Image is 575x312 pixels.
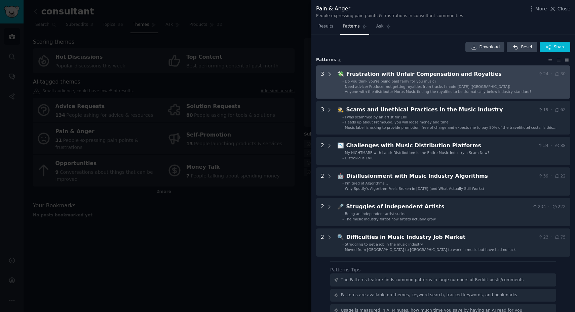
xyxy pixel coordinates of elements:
[465,42,505,53] a: Download
[551,71,552,77] span: ·
[337,142,344,149] span: 📉
[346,106,535,114] div: Scams and Unethical Practices in the Music Industry
[552,204,566,210] span: 222
[345,79,436,83] span: Do you think you're being paid fairly for you music?
[374,21,393,35] a: Ask
[540,42,570,53] button: Share
[507,42,537,53] button: Reset
[345,242,423,246] span: Struggling to get a job in the music industry
[337,106,344,113] span: 🕵️‍♂️
[551,107,552,113] span: ·
[345,125,557,134] span: Music label is asking to provide promotion, free of charge and expects me to pay 50% of the trave...
[554,173,566,179] span: 22
[554,71,566,77] span: 30
[537,173,548,179] span: 39
[346,233,535,242] div: Difficulties in Music Industry Job Market
[337,71,344,77] span: 💸
[548,204,549,210] span: ·
[345,248,516,252] span: Moved from [GEOGRAPHIC_DATA] to [GEOGRAPHIC_DATA] to work in music but have had no luck
[346,172,535,180] div: Disillusionment with Music Industry Algorithms
[345,85,510,89] span: Need advice: Producer not getting royalties from tracks I made [DATE] ([GEOGRAPHIC_DATA])
[342,84,344,89] div: -
[537,143,548,149] span: 34
[316,57,336,63] span: Pattern s
[330,267,360,272] label: Patterns Tips
[521,44,532,50] span: Reset
[345,151,490,155] span: My NIGHTMARE with Landr Distribution: Is the Entire Music Industry a Scam Now?
[342,217,344,221] div: -
[345,181,388,185] span: I’m tired of Algorithms…
[532,204,546,210] span: 234
[480,44,500,50] span: Download
[554,143,566,149] span: 88
[342,125,344,130] div: -
[342,156,344,160] div: -
[316,5,463,13] div: Pain & Anger
[342,150,344,155] div: -
[321,142,324,160] div: 2
[342,89,344,94] div: -
[342,186,344,191] div: -
[528,5,547,12] button: More
[345,187,484,191] span: Why Spotify's Algorithm Feels Broken in [DATE] (and What Actually Still Works)
[345,120,449,124] span: Heads up about PromoGod, you will loose money and time
[537,107,548,113] span: 19
[551,235,552,241] span: ·
[316,13,463,19] div: People expressing pain points & frustrations in consultant communities
[321,203,324,221] div: 2
[554,235,566,241] span: 75
[558,5,570,12] span: Close
[345,115,407,119] span: I was scammed by an artist for 10k
[338,59,341,63] span: 6
[345,217,437,221] span: The music industry forgot how artists actually grow.
[537,71,548,77] span: 24
[340,21,369,35] a: Patterns
[345,212,406,216] span: Being an independent artist sucks
[316,21,336,35] a: Results
[551,173,552,179] span: ·
[346,203,530,211] div: Struggles of Independent Artists
[554,107,566,113] span: 62
[345,90,532,94] span: Anyone with the distributor Horus Music finding the royalties to be dramatically below industry s...
[321,172,324,191] div: 2
[551,143,552,149] span: ·
[337,234,344,240] span: 🔍
[342,79,344,84] div: -
[345,156,374,160] span: Distrokid is EVIL
[342,211,344,216] div: -
[342,247,344,252] div: -
[346,142,535,150] div: Challenges with Music Distribution Platforms
[342,242,344,247] div: -
[343,23,359,30] span: Patterns
[337,173,344,179] span: 🤖
[341,292,517,298] div: Patterns are available on themes, keyword search, tracked keywords, and bookmarks
[321,233,324,252] div: 2
[341,277,524,283] div: The Patterns feature finds common patterns in large numbers of Reddit posts/comments
[342,120,344,124] div: -
[535,5,547,12] span: More
[346,70,535,79] div: Frustration with Unfair Compensation and Royalties
[337,203,344,210] span: 🎤
[537,235,548,241] span: 23
[554,44,566,50] span: Share
[321,70,324,94] div: 3
[376,23,384,30] span: Ask
[342,115,344,119] div: -
[342,181,344,186] div: -
[549,5,570,12] button: Close
[321,106,324,130] div: 3
[318,23,333,30] span: Results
